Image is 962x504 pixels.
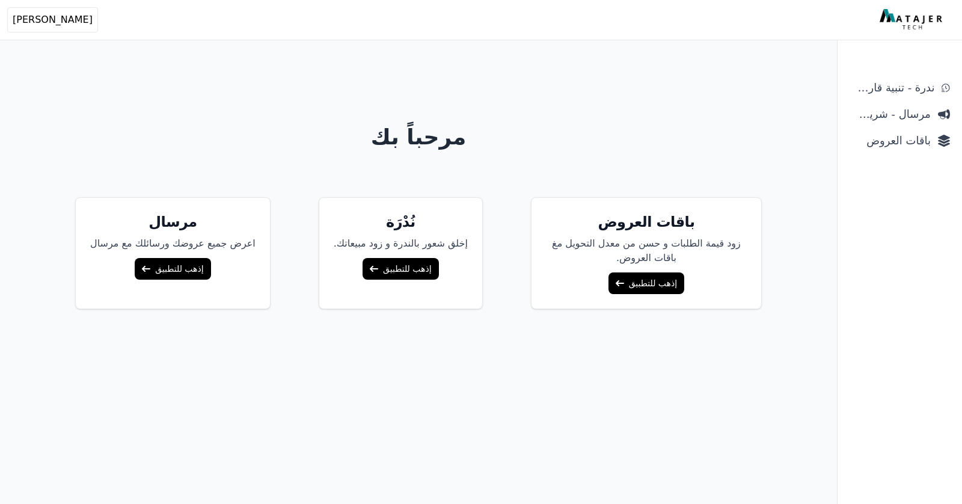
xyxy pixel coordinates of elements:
span: باقات العروض [850,132,931,149]
p: إخلق شعور بالندرة و زود مبيعاتك. [334,236,468,251]
h5: نُدْرَة [334,212,468,232]
button: [PERSON_NAME] [7,7,98,32]
a: إذهب للتطبيق [363,258,438,280]
h5: باقات العروض [546,212,747,232]
span: ندرة - تنبية قارب علي النفاذ [850,79,934,96]
h5: مرسال [90,212,256,232]
a: إذهب للتطبيق [135,258,210,280]
span: مرسال - شريط دعاية [850,106,931,123]
span: [PERSON_NAME] [13,13,93,27]
img: MatajerTech Logo [880,9,945,31]
p: زود قيمة الطلبات و حسن من معدل التحويل مغ باقات العروض. [546,236,747,265]
a: إذهب للتطبيق [608,272,684,294]
p: اعرض جميع عروضك ورسائلك مع مرسال [90,236,256,251]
